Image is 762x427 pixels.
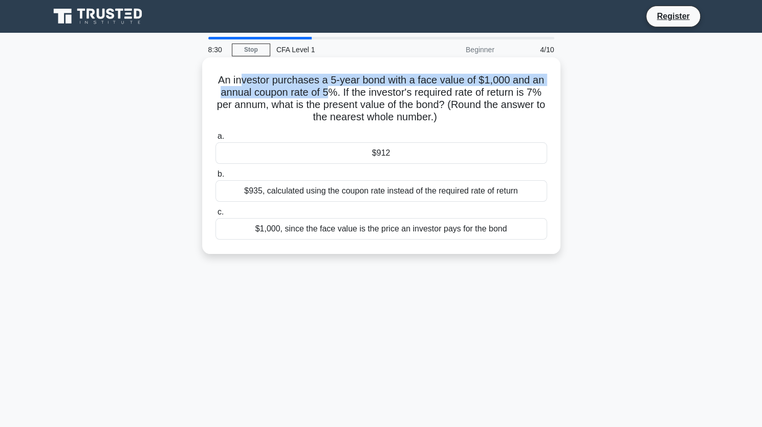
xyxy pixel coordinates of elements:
div: $1,000, since the face value is the price an investor pays for the bond [215,218,547,240]
div: $935, calculated using the coupon rate instead of the required rate of return [215,180,547,202]
div: CFA Level 1 [270,39,411,60]
span: a. [217,132,224,140]
span: b. [217,169,224,178]
div: 8:30 [202,39,232,60]
h5: An investor purchases a 5-year bond with a face value of $1,000 and an annual coupon rate of 5%. ... [214,74,548,124]
a: Register [650,10,695,23]
div: Beginner [411,39,500,60]
span: c. [217,207,224,216]
div: 4/10 [500,39,560,60]
a: Stop [232,44,270,56]
div: $912 [215,142,547,164]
